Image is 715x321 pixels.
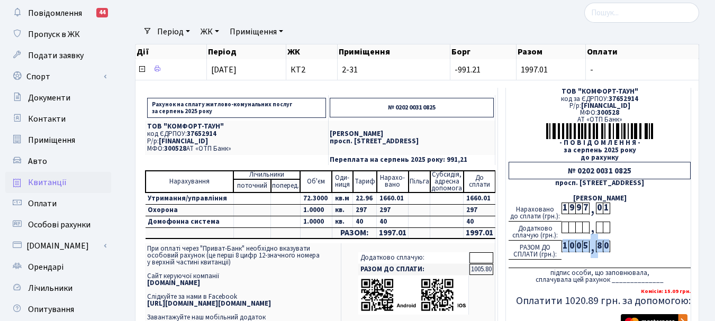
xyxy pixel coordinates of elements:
[300,192,332,205] td: 72.3000
[582,203,589,214] div: 7
[455,64,481,76] span: -991.21
[5,214,111,235] a: Особові рахунки
[509,140,691,146] div: - П О В І Д О М Л Е Н Н Я -
[5,3,111,24] a: Повідомлення44
[584,3,699,23] input: Пошук...
[5,130,111,151] a: Приміщення
[147,278,200,288] b: [DOMAIN_NAME]
[28,198,57,209] span: Оплати
[430,171,464,192] td: Субсидія, адресна допомога
[377,227,409,239] td: 1997.01
[300,171,332,192] td: Об'єм
[330,157,494,163] p: Переплата на серпень 2025 року: 991,21
[509,147,691,154] div: за серпень 2025 року
[589,241,596,253] div: ,
[596,203,603,214] div: 0
[332,171,353,192] td: Оди- ниця
[196,23,223,41] a: ЖК
[146,204,233,216] td: Охорона
[28,304,74,315] span: Опитування
[5,108,111,130] a: Контакти
[300,216,332,227] td: 1.0000
[464,171,495,192] td: До cплати
[28,113,66,125] span: Контакти
[568,203,575,214] div: 9
[146,216,233,227] td: Домофонна система
[509,295,691,307] h5: Оплатити 1020.89 грн. за допомогою:
[358,252,469,263] td: Додатково сплачую:
[377,216,409,227] td: 40
[509,180,691,187] div: просп. [STREET_ADDRESS]
[5,45,111,66] a: Подати заявку
[521,64,548,76] span: 1997.01
[225,23,287,41] a: Приміщення
[147,299,271,308] b: [URL][DOMAIN_NAME][DOMAIN_NAME]
[5,66,111,87] a: Спорт
[568,241,575,252] div: 0
[509,109,691,116] div: МФО:
[330,138,494,145] p: просп. [STREET_ADDRESS]
[509,222,562,241] div: Додатково сплачую (грн.):
[509,88,691,95] div: ТОВ "КОМФОРТ-ТАУН"
[590,66,694,74] span: -
[597,108,619,117] span: 300528
[342,66,446,74] span: 2-31
[300,204,332,216] td: 1.0000
[28,261,64,273] span: Орендарі
[509,195,691,202] div: [PERSON_NAME]
[211,64,237,76] span: [DATE]
[28,282,73,294] span: Лічильники
[28,134,75,146] span: Приміщення
[353,204,377,216] td: 297
[464,227,495,239] td: 1997.01
[562,203,568,214] div: 1
[28,29,80,40] span: Пропуск в ЖК
[596,241,603,252] div: 8
[450,44,516,59] th: Борг
[332,216,353,227] td: кв.
[586,44,699,59] th: Оплати
[28,92,70,104] span: Документи
[286,44,338,59] th: ЖК
[609,94,638,104] span: 37652914
[589,203,596,215] div: ,
[509,203,562,222] div: Нараховано до сплати (грн.):
[164,144,186,153] span: 300528
[147,131,326,137] p: код ЄДРПОУ:
[509,154,691,161] div: до рахунку
[581,101,630,111] span: [FINANCIAL_ID]
[353,192,377,205] td: 22.96
[332,192,353,205] td: кв.м
[187,129,216,139] span: 37652914
[271,179,301,192] td: поперед.
[147,145,326,152] p: МФО: АТ «ОТП Банк»
[332,227,377,239] td: РАЗОМ:
[5,235,111,256] a: [DOMAIN_NAME]
[603,241,610,252] div: 0
[575,203,582,214] div: 9
[291,66,333,74] span: КТ2
[96,8,108,17] div: 44
[5,87,111,108] a: Документи
[509,268,691,283] div: підпис особи, що заповнювала, сплачувала цей рахунок ______________
[5,193,111,214] a: Оплати
[562,241,568,252] div: 1
[28,7,82,19] span: Повідомлення
[5,278,111,299] a: Лічильники
[153,23,194,41] a: Період
[233,179,270,192] td: поточний
[509,116,691,123] div: АТ «ОТП Банк»
[469,264,493,275] td: 1005.80
[509,103,691,109] div: Р/р:
[332,204,353,216] td: кв.
[147,138,326,145] p: Р/р:
[5,299,111,320] a: Опитування
[517,44,586,59] th: Разом
[509,162,691,179] div: № 0202 0031 0825
[353,216,377,227] td: 40
[207,44,286,59] th: Період
[147,98,326,118] p: Рахунок на сплату житлово-комунальних послуг за серпень 2025 року
[464,216,495,227] td: 40
[360,278,466,312] img: apps-qrcodes.png
[146,171,233,192] td: Нарахування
